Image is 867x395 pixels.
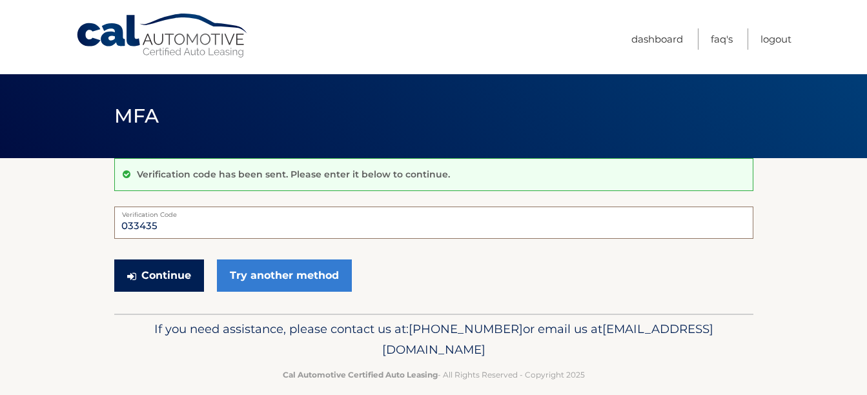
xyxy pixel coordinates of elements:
label: Verification Code [114,207,753,217]
a: Dashboard [631,28,683,50]
span: MFA [114,104,159,128]
p: - All Rights Reserved - Copyright 2025 [123,368,745,381]
p: If you need assistance, please contact us at: or email us at [123,319,745,360]
a: Logout [760,28,791,50]
p: Verification code has been sent. Please enter it below to continue. [137,168,450,180]
a: Cal Automotive [76,13,250,59]
a: Try another method [217,259,352,292]
button: Continue [114,259,204,292]
span: [EMAIL_ADDRESS][DOMAIN_NAME] [382,321,713,357]
span: [PHONE_NUMBER] [409,321,523,336]
a: FAQ's [711,28,733,50]
input: Verification Code [114,207,753,239]
strong: Cal Automotive Certified Auto Leasing [283,370,438,380]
